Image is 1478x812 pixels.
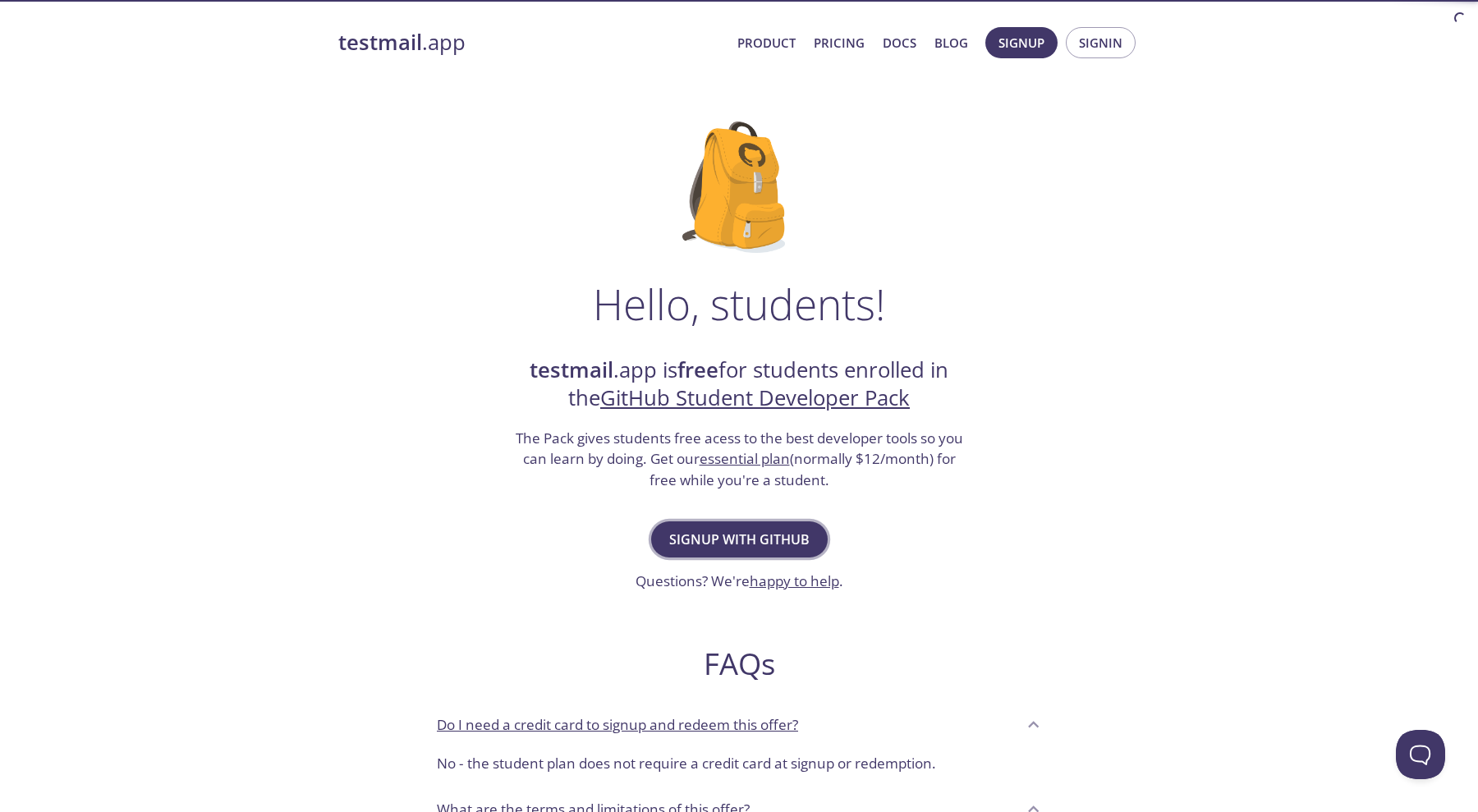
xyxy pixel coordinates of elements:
[669,528,810,551] span: Signup with GitHub
[600,383,910,412] a: GitHub Student Developer Pack
[424,645,1054,682] h2: FAQs
[424,702,1054,746] div: Do I need a credit card to signup and redeem this offer?
[814,32,865,53] a: Pricing
[651,521,828,557] button: Signup with GitHub
[513,428,965,491] h3: The Pack gives students free acess to the best developer tools so you can learn by doing. Get our...
[593,279,885,328] h1: Hello, students!
[1396,730,1445,779] iframe: Help Scout Beacon - Open
[437,714,798,736] p: Do I need a credit card to signup and redeem this offer?
[998,32,1044,53] span: Signup
[883,32,916,53] a: Docs
[636,571,843,592] h3: Questions? We're .
[985,27,1058,58] button: Signup
[750,571,839,590] a: happy to help
[530,356,613,384] strong: testmail
[1066,27,1136,58] button: Signin
[934,32,968,53] a: Blog
[682,122,796,253] img: github-student-backpack.png
[1079,32,1122,53] span: Signin
[737,32,796,53] a: Product
[700,449,790,468] a: essential plan
[424,746,1054,787] div: Do I need a credit card to signup and redeem this offer?
[677,356,718,384] strong: free
[338,28,422,57] strong: testmail
[513,356,965,413] h2: .app is for students enrolled in the
[437,753,1041,774] p: No - the student plan does not require a credit card at signup or redemption.
[338,29,724,57] a: testmail.app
